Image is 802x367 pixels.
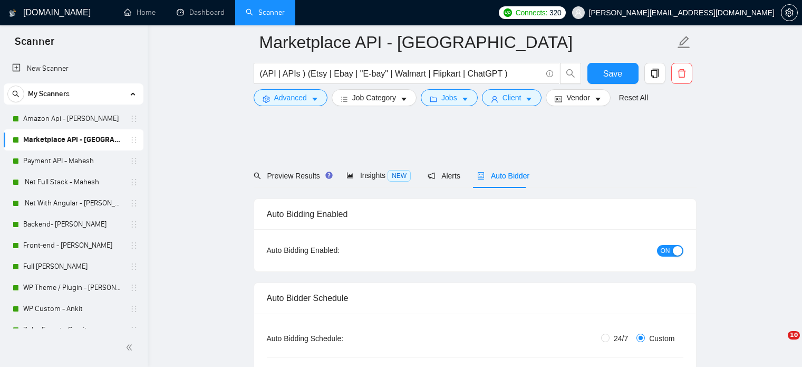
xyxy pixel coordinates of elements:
span: Advanced [274,92,307,103]
span: info-circle [546,70,553,77]
button: search [560,63,581,84]
span: Scanner [6,34,63,56]
span: Jobs [441,92,457,103]
span: caret-down [525,95,533,103]
input: Search Freelance Jobs... [260,67,542,80]
span: user [575,9,582,16]
span: holder [130,157,138,165]
a: Marketplace API - [GEOGRAPHIC_DATA] [23,129,123,150]
span: caret-down [594,95,602,103]
a: .Net Full Stack - Mahesh [23,172,123,193]
span: 320 [549,7,561,18]
div: Auto Bidding Enabled [267,199,683,229]
span: Preview Results [254,172,330,180]
iframe: Intercom live chat [766,331,791,356]
span: notification [428,172,435,180]
button: delete [671,63,692,84]
span: caret-down [461,95,469,103]
span: delete [672,69,692,78]
a: Amazon Api - [PERSON_NAME] [23,108,123,129]
button: Save [587,63,639,84]
span: caret-down [311,95,318,103]
span: Auto Bidder [477,172,529,180]
span: holder [130,241,138,250]
button: settingAdvancedcaret-down [254,89,327,106]
a: homeHome [124,8,156,17]
span: holder [130,326,138,334]
span: Custom [645,333,679,344]
button: folderJobscaret-down [421,89,478,106]
a: searchScanner [246,8,285,17]
span: idcard [555,95,562,103]
span: search [561,69,581,78]
span: robot [477,172,485,180]
a: Front-end - [PERSON_NAME] [23,235,123,256]
span: Client [503,92,521,103]
span: area-chart [346,172,354,179]
button: userClientcaret-down [482,89,542,106]
span: My Scanners [28,83,70,105]
span: holder [130,115,138,123]
span: NEW [388,170,411,182]
button: barsJob Categorycaret-down [332,89,417,106]
span: user [491,95,498,103]
a: dashboardDashboard [177,8,225,17]
span: holder [130,178,138,186]
span: 24/7 [610,333,632,344]
span: caret-down [400,95,408,103]
a: New Scanner [12,58,135,79]
a: Backend- [PERSON_NAME] [23,214,123,235]
li: New Scanner [4,58,143,79]
span: setting [263,95,270,103]
span: Alerts [428,172,460,180]
span: folder [430,95,437,103]
button: setting [781,4,798,21]
span: copy [645,69,665,78]
span: Connects: [516,7,547,18]
span: double-left [125,342,136,353]
img: logo [9,5,16,22]
span: Insights [346,171,411,180]
button: search [7,86,24,102]
button: idcardVendorcaret-down [546,89,610,106]
img: upwork-logo.png [504,8,512,17]
a: Full [PERSON_NAME] [23,256,123,277]
span: holder [130,199,138,208]
a: Payment API - Mahesh [23,150,123,172]
span: setting [781,8,797,17]
span: 10 [788,331,800,340]
span: holder [130,284,138,292]
div: Auto Bidding Schedule: [267,333,405,344]
input: Scanner name... [259,29,675,55]
a: .Net With Angular - [PERSON_NAME] [23,193,123,214]
span: edit [677,35,691,49]
span: ON [661,245,670,257]
span: holder [130,262,138,271]
span: Job Category [352,92,396,103]
div: Tooltip anchor [324,171,334,180]
div: Auto Bidding Enabled: [267,244,405,256]
span: Vendor [566,92,590,103]
span: bars [341,95,348,103]
span: search [254,172,261,180]
a: WP Custom - Ankit [23,298,123,319]
span: Save [603,67,622,80]
a: WP Theme / Plugin - [PERSON_NAME] [23,277,123,298]
a: Zoho Expert - Sumit [23,319,123,341]
span: holder [130,220,138,229]
a: setting [781,8,798,17]
a: Reset All [619,92,648,103]
span: holder [130,305,138,313]
span: search [8,90,24,98]
div: Auto Bidder Schedule [267,283,683,313]
button: copy [644,63,665,84]
span: holder [130,136,138,144]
